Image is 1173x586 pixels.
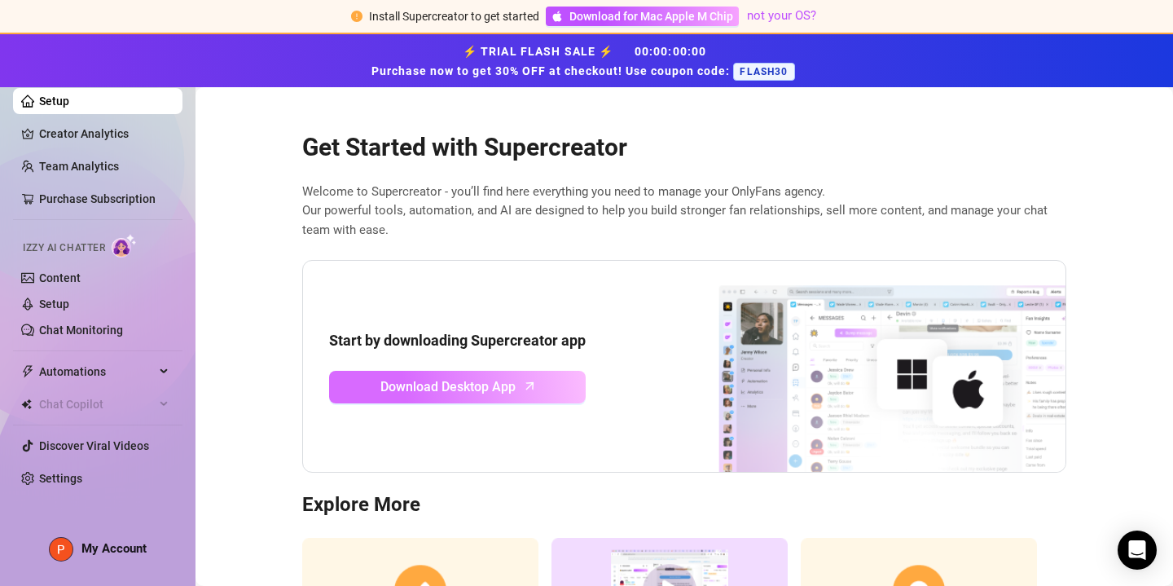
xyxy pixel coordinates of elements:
[302,492,1066,518] h3: Explore More
[1118,531,1157,570] div: Open Intercom Messenger
[371,64,733,77] strong: Purchase now to get 30% OFF at checkout! Use coupon code:
[658,261,1065,473] img: download app
[39,192,156,205] a: Purchase Subscription
[329,332,586,349] strong: Start by downloading Supercreator app
[302,132,1066,163] h2: Get Started with Supercreator
[569,7,733,25] span: Download for Mac Apple M Chip
[551,11,563,22] span: apple
[39,271,81,284] a: Content
[39,472,82,485] a: Settings
[21,365,34,378] span: thunderbolt
[39,391,155,417] span: Chat Copilot
[23,240,105,256] span: Izzy AI Chatter
[39,95,69,108] a: Setup
[521,377,539,395] span: arrow-up
[39,359,155,385] span: Automations
[635,45,707,58] span: 00 : 00 : 00 : 00
[50,538,72,561] img: ACg8ocKGdjRfkB40hafe-rJN-mDCn0MoF3P4cRckutNKcv2wKBD48B4=s96-c
[380,377,516,397] span: Download Desktop App
[81,541,147,556] span: My Account
[546,7,739,26] a: Download for Mac Apple M Chip
[112,234,137,258] img: AI Chatter
[39,121,169,147] a: Creator Analytics
[329,371,586,403] a: Download Desktop Apparrow-up
[369,10,539,23] span: Install Supercreator to get started
[39,297,69,311] a: Setup
[39,160,119,173] a: Team Analytics
[21,399,32,410] img: Chat Copilot
[302,183,1066,240] span: Welcome to Supercreator - you’ll find here everything you need to manage your OnlyFans agency. Ou...
[733,63,794,81] span: FLASH30
[351,11,362,22] span: exclamation-circle
[39,324,123,337] a: Chat Monitoring
[371,45,801,77] strong: ⚡ TRIAL FLASH SALE ⚡
[39,439,149,452] a: Discover Viral Videos
[747,8,816,23] a: not your OS?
